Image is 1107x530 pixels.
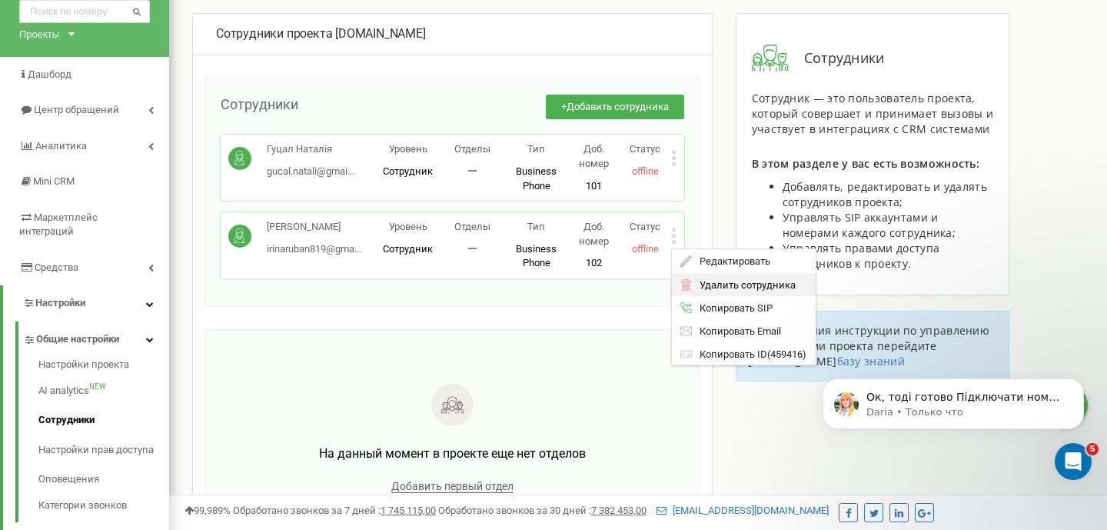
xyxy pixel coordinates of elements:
span: offline [632,243,659,255]
iframe: Intercom live chat [1055,443,1092,480]
span: Сотрудник — это пользователь проекта, который совершает и принимает вызовы и участвует в интеграц... [752,91,993,136]
span: Mini CRM [33,175,75,187]
span: Копировать ID [692,348,767,358]
span: Управлять правами доступа сотрудников к проекту. [783,241,940,271]
span: Отделы [454,221,490,232]
span: Доб. номер [579,143,609,169]
span: В этом разделе у вас есть возможность: [752,156,979,171]
span: Сотрудник [383,243,433,255]
p: [PERSON_NAME] [267,220,361,235]
a: Общие настройки [23,322,169,353]
span: 一 [467,243,477,255]
span: Уровень [389,143,427,155]
span: Настройки [35,297,85,308]
a: Сотрудники [38,405,169,435]
span: Добавить первый отдел [391,480,514,493]
span: Уровень [389,221,427,232]
u: 1 745 115,00 [381,505,436,516]
p: 101 [568,179,620,194]
span: Business Phone [516,165,557,192]
span: irinaruban819@gma... [267,243,361,255]
span: Центр обращений [34,104,119,115]
span: gucal.natali@gmai... [267,165,354,177]
span: Статус [630,143,660,155]
span: 一 [467,165,477,177]
u: 7 382 453,00 [591,505,647,516]
span: Общие настройки [36,332,119,347]
span: Business Phone [516,243,557,269]
a: AI analyticsNEW [38,376,169,406]
span: Для получения инструкции по управлению сотрудниками проекта перейдите [PERSON_NAME] [748,323,989,368]
a: [EMAIL_ADDRESS][DOMAIN_NAME] [657,505,829,516]
div: [DOMAIN_NAME] [216,25,689,43]
div: ( 459416 ) [672,342,816,365]
span: Сотрудник [383,165,433,177]
span: Обработано звонков за 30 дней : [438,505,647,516]
span: offline [632,165,659,177]
a: Настройки [3,285,169,322]
span: Сотрудники проекта [216,26,332,41]
div: Проекты [19,27,59,42]
span: Аналитика [35,140,87,152]
span: Сотрудники [789,48,885,68]
span: На данный момент в проекте еще нет отделов [319,446,586,461]
span: Добавить сотрудника [567,101,669,112]
span: Средства [35,262,78,273]
span: 99,989% [184,505,231,516]
span: 5 [1086,443,1099,455]
p: 102 [568,256,620,271]
a: Настройки проекта [38,358,169,376]
iframe: Intercom notifications сообщение [799,346,1107,488]
button: +Добавить сотрудника [546,95,684,120]
span: Удалить сотрудника [692,279,796,289]
span: Тип [527,221,545,232]
span: Статус [630,221,660,232]
span: Копировать Email [692,326,781,336]
span: Обработано звонков за 7 дней : [233,505,436,516]
span: Редактировать [692,256,770,266]
span: Сотрудники [221,96,298,112]
a: Настройки прав доступа [38,435,169,465]
a: Категории звонков [38,495,169,513]
span: Доб. номер [579,221,609,247]
span: Дашборд [28,68,71,80]
span: Копировать SIP [692,302,773,312]
span: Управлять SIP аккаунтами и номерами каждого сотрудника; [783,210,956,240]
p: Гуцал Наталія [267,142,354,157]
span: Отделы [454,143,490,155]
a: Оповещения [38,465,169,495]
span: Тип [527,143,545,155]
span: Маркетплейс интеграций [19,212,98,238]
span: Добавлять, редактировать и удалять сотрудников проекта; [783,179,987,209]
